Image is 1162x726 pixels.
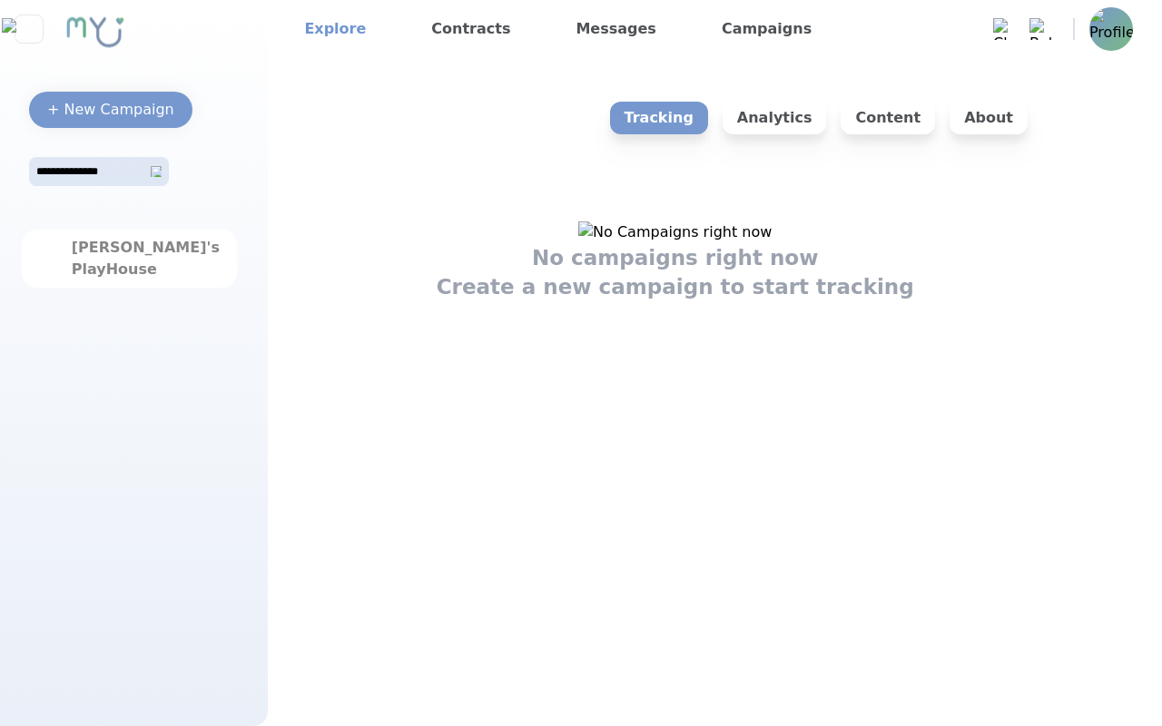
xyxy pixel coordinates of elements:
[568,15,663,44] a: Messages
[610,102,708,134] p: Tracking
[723,102,827,134] p: Analytics
[47,99,174,121] div: + New Campaign
[532,243,819,272] h1: No campaigns right now
[1029,18,1051,40] img: Bell
[72,237,188,280] div: [PERSON_NAME]'s PlayHouse
[1089,7,1133,51] img: Profile
[437,272,914,301] h1: Create a new campaign to start tracking
[950,102,1028,134] p: About
[2,18,55,40] img: Close sidebar
[993,18,1015,40] img: Chat
[578,221,772,243] img: No Campaigns right now
[29,92,192,128] button: + New Campaign
[714,15,819,44] a: Campaigns
[424,15,517,44] a: Contracts
[297,15,373,44] a: Explore
[841,102,935,134] p: Content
